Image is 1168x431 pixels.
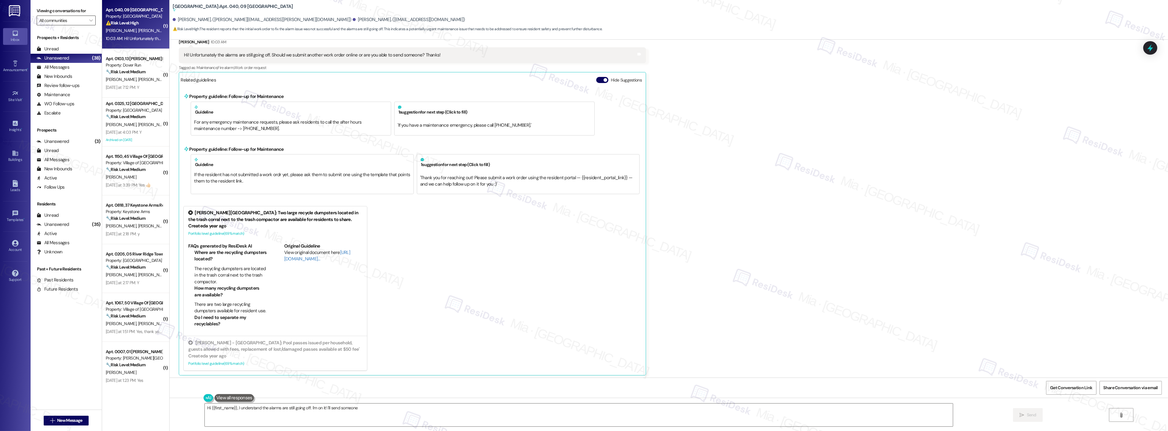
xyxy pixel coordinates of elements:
[106,280,139,285] div: [DATE] at 2:17 PM: Y
[37,73,72,80] div: New Inbounds
[21,127,22,131] span: •
[194,314,267,328] li: Do I need to separate my recyclables?
[189,93,284,100] b: Property guideline: Follow-up for Maintenance
[173,27,199,31] strong: ⚠️ Risk Level: High
[188,340,362,353] div: '[PERSON_NAME] - [GEOGRAPHIC_DATA]: Pool passes issued per household, guests allowed with fees, r...
[106,167,145,172] strong: 🔧 Risk Level: Medium
[106,215,145,221] strong: 🔧 Risk Level: Medium
[37,286,78,292] div: Future Residents
[284,249,363,263] div: View original document here
[106,223,138,229] span: [PERSON_NAME]
[106,56,162,62] div: Apt. 0103, 13 [PERSON_NAME] Dover LLC
[194,266,267,285] li: The recycling dumpsters are located in the trash corral next to the trash compactor.
[188,210,362,223] div: [PERSON_NAME][GEOGRAPHIC_DATA]: Two large recycle dumpsters located in the trash corral next to t...
[1119,413,1123,418] i: 
[234,65,266,70] span: Work order request
[57,417,82,424] span: New Message
[420,158,636,167] h5: 1 suggestion for next step (Click to fill)
[37,46,59,52] div: Unread
[188,360,362,367] div: Portfolio level guideline ( 69 % match)
[106,77,138,82] span: [PERSON_NAME]
[181,77,216,86] div: Related guidelines
[37,101,74,107] div: WO Follow-ups
[37,110,61,116] div: Escalate
[188,353,362,359] div: Created a year ago
[37,157,69,163] div: All Messages
[37,138,69,145] div: Unanswered
[3,148,28,165] a: Buildings
[194,249,267,263] li: Where are the recycling dumpsters located?
[106,20,139,26] strong: ⚠️ Risk Level: High
[1050,385,1092,391] span: Get Conversation Link
[188,243,252,249] b: FAQs generated by ResiDesk AI
[106,107,162,114] div: Property: [GEOGRAPHIC_DATA]
[37,277,74,283] div: Past Residents
[106,355,162,361] div: Property: [PERSON_NAME][GEOGRAPHIC_DATA]
[138,122,169,127] span: [PERSON_NAME]
[106,208,162,215] div: Property: Keystone Arms
[1046,381,1096,395] button: Get Conversation Link
[39,16,86,25] input: All communities
[173,3,293,13] b: [GEOGRAPHIC_DATA]: Apt. 040, 09 [GEOGRAPHIC_DATA]
[3,268,28,284] a: Support
[188,230,362,237] div: Portfolio level guideline ( 69 % match)
[106,114,145,119] strong: 🔧 Risk Level: Medium
[106,122,138,127] span: [PERSON_NAME]
[3,28,28,45] a: Inbox
[398,122,531,128] span: ' If you have a maintenance emergency, please call [PHONE_NUMBER]. '
[3,118,28,135] a: Insights •
[138,28,169,33] span: [PERSON_NAME]
[93,137,102,146] div: (3)
[3,178,28,195] a: Leads
[37,6,96,16] label: Viewing conversations for
[284,243,320,249] b: Original Guideline
[194,301,267,314] li: There are two large recycling dumpsters available for resident use.
[106,69,145,74] strong: 🔧 Risk Level: Medium
[37,175,57,181] div: Active
[106,370,136,375] span: [PERSON_NAME]
[189,146,284,152] b: Property guideline: Follow-up for Maintenance
[37,147,59,154] div: Unread
[284,249,350,262] a: [URL][DOMAIN_NAME]…
[173,16,351,23] div: [PERSON_NAME]. ([PERSON_NAME][EMAIL_ADDRESS][PERSON_NAME][DOMAIN_NAME])
[611,77,642,83] label: Hide Suggestions
[106,257,162,264] div: Property: [GEOGRAPHIC_DATA] Townhomes
[194,158,410,167] h5: Guideline
[106,13,162,20] div: Property: [GEOGRAPHIC_DATA]
[1104,385,1158,391] span: Share Conversation via email
[106,321,138,326] span: [PERSON_NAME]
[106,313,145,319] strong: 🔧 Risk Level: Medium
[106,362,145,368] strong: 🔧 Risk Level: Medium
[138,223,169,229] span: [PERSON_NAME]
[37,221,69,228] div: Unanswered
[1100,381,1162,395] button: Share Conversation via email
[106,174,136,180] span: [PERSON_NAME]
[27,67,28,71] span: •
[106,251,162,257] div: Apt. 0205, 05 River Ridge Townhomes LLC
[194,105,388,115] h5: Guideline
[106,160,162,166] div: Property: Village of [GEOGRAPHIC_DATA]
[184,52,440,58] div: Hi! Unfortunately the alarms are still going off. Should we submit another work order online or a...
[31,201,102,207] div: Residents
[37,212,59,219] div: Unread
[194,119,388,132] div: For any emergency maintenance requests, please ask residents to call the after hours maintenance ...
[194,172,410,185] div: If the resident has not submitted a work ordr yet, please ask them to submit one using the templa...
[37,82,79,89] div: Review follow-ups
[420,175,634,187] span: ' Thank you for reaching out! Please submit a work order using the resident portal — {{resident_p...
[194,285,267,298] li: How many recycling dumpsters are available?
[106,349,162,355] div: Apt. 0007, 01 [PERSON_NAME][GEOGRAPHIC_DATA]
[138,272,169,277] span: [PERSON_NAME]
[37,184,65,190] div: Follow Ups
[1027,412,1036,418] span: Send
[44,416,89,426] button: New Message
[106,36,359,41] div: 10:03 AM: Hi! Unfortunately the alarms are still going off. Should we submit another work order o...
[3,88,28,105] a: Site Visit •
[106,100,162,107] div: Apt. 0325, 12 [GEOGRAPHIC_DATA]
[106,28,138,33] span: [PERSON_NAME]
[37,230,57,237] div: Active
[22,97,23,101] span: •
[3,238,28,255] a: Account
[106,202,162,208] div: Apt. 0818, 37 Keystone Arms Rental Community
[37,249,63,255] div: Unknown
